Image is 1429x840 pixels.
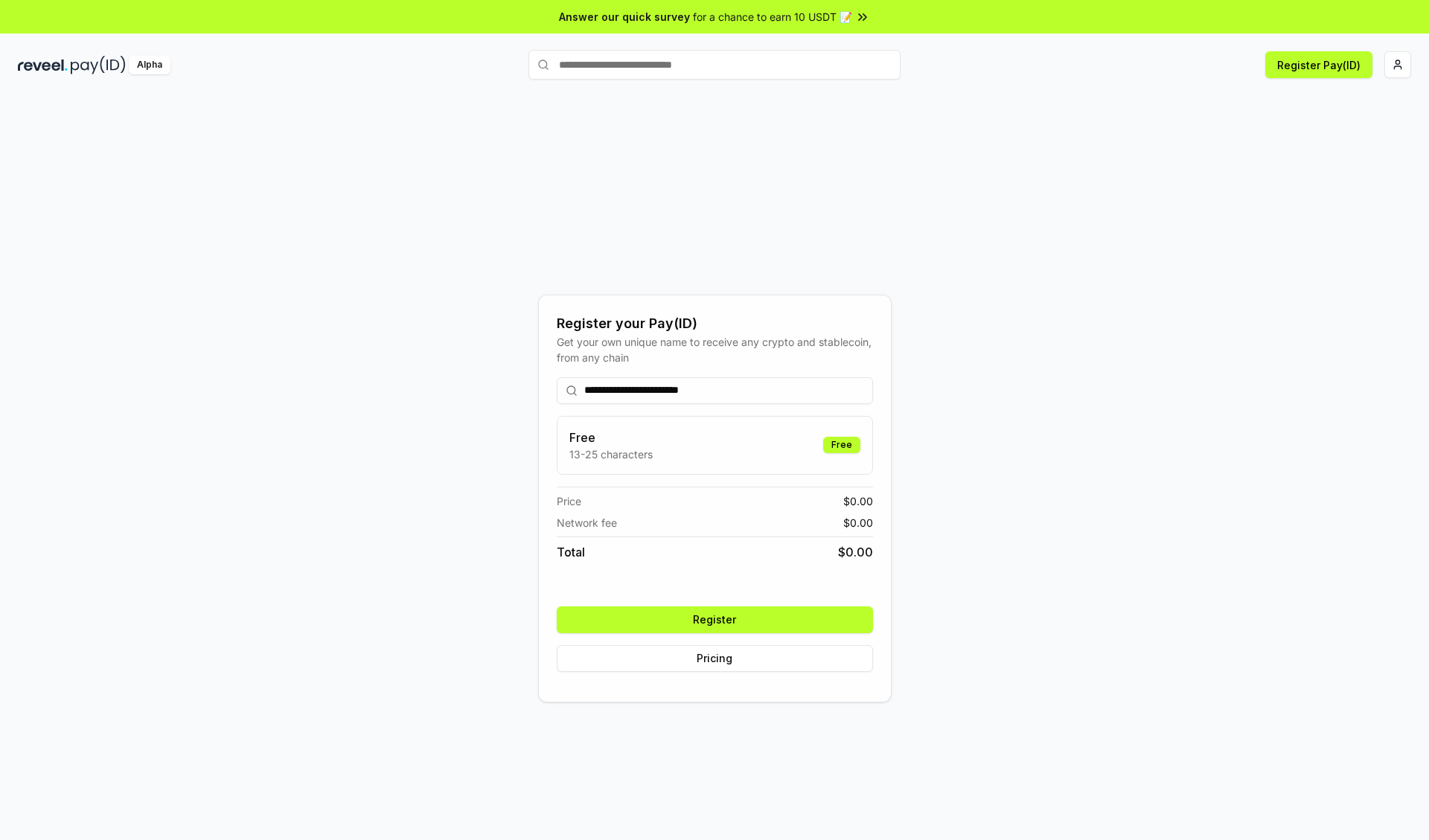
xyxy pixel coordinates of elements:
[569,429,653,446] h3: Free
[18,56,68,74] img: reveel_dark
[838,543,873,561] span: $ 0.00
[693,9,852,25] span: for a chance to earn 10 USDT 📝
[569,446,653,462] p: 13-25 characters
[823,437,860,453] div: Free
[557,543,585,561] span: Total
[1265,51,1372,78] button: Register Pay(ID)
[843,515,873,530] span: $ 0.00
[557,493,581,509] span: Price
[559,9,690,25] span: Answer our quick survey
[557,606,873,633] button: Register
[557,313,873,334] div: Register your Pay(ID)
[71,56,126,74] img: pay_id
[557,515,617,530] span: Network fee
[843,493,873,509] span: $ 0.00
[557,334,873,365] div: Get your own unique name to receive any crypto and stablecoin, from any chain
[129,56,170,74] div: Alpha
[557,645,873,672] button: Pricing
